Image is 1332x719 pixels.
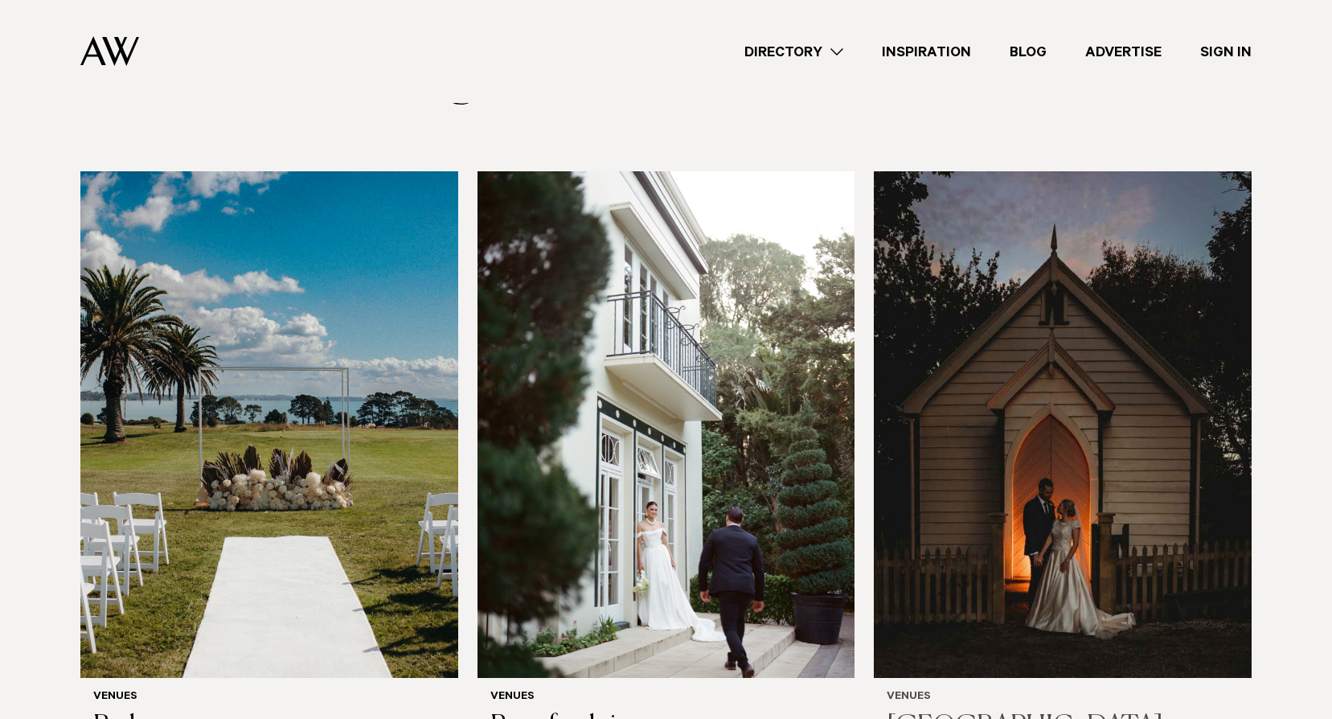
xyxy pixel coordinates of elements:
img: Wedding ceremony at Rydges Formosa [80,171,458,678]
img: Auckland Weddings Logo [80,36,139,66]
a: Blog [990,41,1066,63]
h6: Venues [490,691,842,705]
h6: Venues [887,691,1239,705]
a: Directory [725,41,863,63]
img: Bride and groom posing outside homestead [477,171,855,678]
h6: Venues [93,691,445,705]
a: Advertise [1066,41,1181,63]
a: Inspiration [863,41,990,63]
img: Historic chapel in Howick [874,171,1252,678]
a: Sign In [1181,41,1271,63]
